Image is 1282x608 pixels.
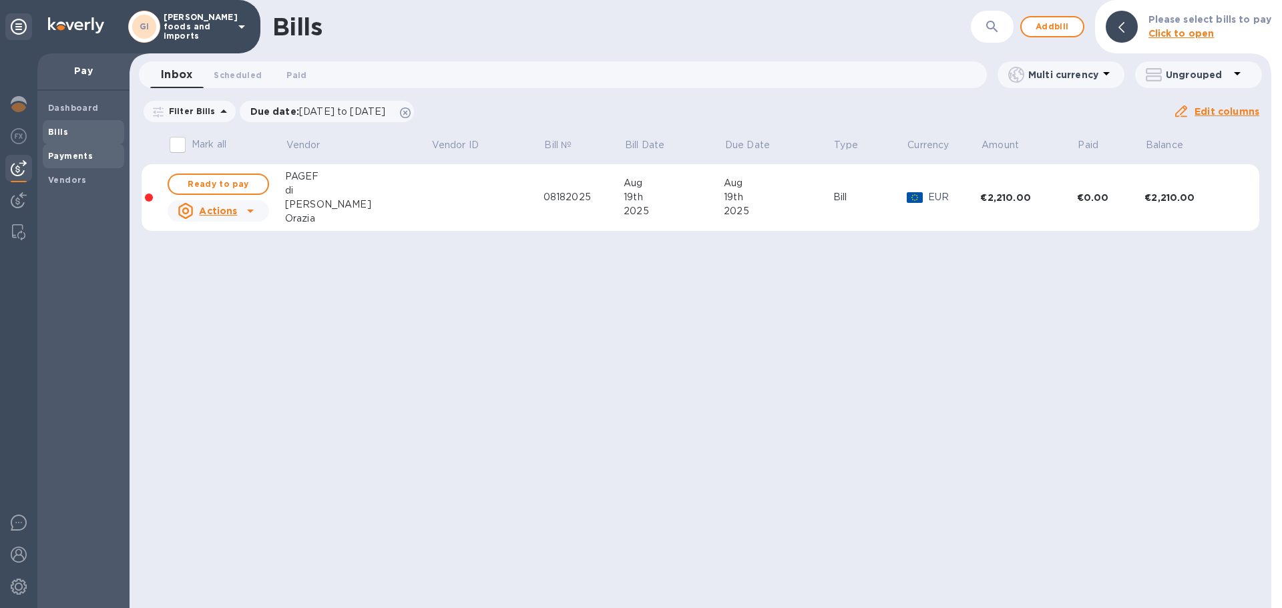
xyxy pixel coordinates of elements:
[834,138,875,152] span: Type
[1166,68,1229,81] p: Ungrouped
[286,68,306,82] span: Paid
[161,65,192,84] span: Inbox
[272,13,322,41] h1: Bills
[48,17,104,33] img: Logo
[625,138,664,152] p: Bill Date
[982,138,1019,152] p: Amount
[285,212,431,226] div: Orazia
[544,138,572,152] p: Bill №
[285,198,431,212] div: [PERSON_NAME]
[834,138,858,152] p: Type
[164,13,230,41] p: [PERSON_NAME] foods and imports
[982,138,1036,152] span: Amount
[544,138,589,152] span: Bill №
[624,204,724,218] div: 2025
[240,101,415,122] div: Due date:[DATE] to [DATE]
[1078,138,1116,152] span: Paid
[286,138,338,152] span: Vendor
[192,137,226,151] p: Mark all
[164,105,216,117] p: Filter Bills
[1144,191,1241,204] div: €2,210.00
[1028,68,1098,81] p: Multi currency
[48,151,93,161] b: Payments
[5,13,32,40] div: Unpin categories
[833,190,907,204] div: Bill
[140,21,150,31] b: GI
[168,174,269,195] button: Ready to pay
[1077,191,1145,204] div: €0.00
[1148,28,1215,39] b: Click to open
[724,204,833,218] div: 2025
[1148,14,1271,25] b: Please select bills to pay
[250,105,393,118] p: Due date :
[1146,138,1201,152] span: Balance
[1020,16,1084,37] button: Addbill
[544,190,624,204] div: 08182025
[285,184,431,198] div: di
[725,138,787,152] span: Due Date
[724,176,833,190] div: Aug
[432,138,479,152] p: Vendor ID
[1032,19,1072,35] span: Add bill
[625,138,682,152] span: Bill Date
[48,127,68,137] b: Bills
[907,138,949,152] p: Currency
[48,175,87,185] b: Vendors
[214,68,262,82] span: Scheduled
[285,170,431,184] div: PAGEF
[928,190,981,204] p: EUR
[1078,138,1098,152] p: Paid
[299,106,385,117] span: [DATE] to [DATE]
[725,138,770,152] p: Due Date
[11,128,27,144] img: Foreign exchange
[286,138,320,152] p: Vendor
[624,190,724,204] div: 19th
[48,64,119,77] p: Pay
[980,191,1076,204] div: €2,210.00
[1195,106,1259,117] u: Edit columns
[432,138,496,152] span: Vendor ID
[48,103,99,113] b: Dashboard
[724,190,833,204] div: 19th
[624,176,724,190] div: Aug
[1146,138,1183,152] p: Balance
[199,206,237,216] u: Actions
[180,176,257,192] span: Ready to pay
